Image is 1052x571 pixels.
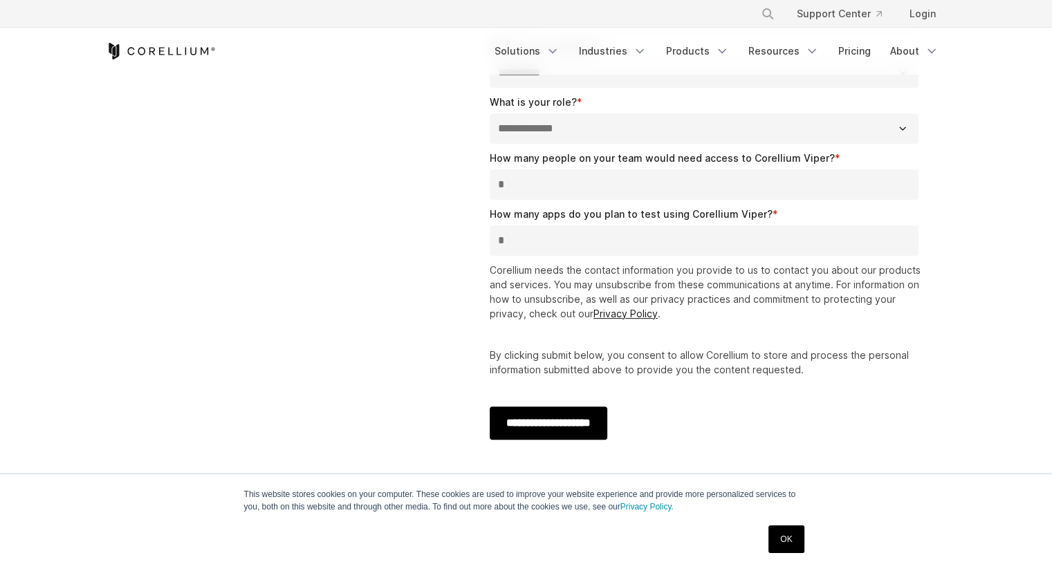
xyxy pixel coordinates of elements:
[486,39,947,64] div: Navigation Menu
[593,308,658,319] a: Privacy Policy
[755,1,780,26] button: Search
[490,96,577,108] span: What is your role?
[490,152,835,164] span: How many people on your team would need access to Corellium Viper?
[486,39,568,64] a: Solutions
[244,488,809,513] p: This website stores cookies on your computer. These cookies are used to improve your website expe...
[490,263,925,321] p: Corellium needs the contact information you provide to us to contact you about our products and s...
[786,1,893,26] a: Support Center
[571,39,655,64] a: Industries
[882,39,947,64] a: About
[658,39,737,64] a: Products
[898,1,947,26] a: Login
[830,39,879,64] a: Pricing
[490,208,773,220] span: How many apps do you plan to test using Corellium Viper?
[740,39,827,64] a: Resources
[490,348,925,377] p: By clicking submit below, you consent to allow Corellium to store and process the personal inform...
[620,502,674,512] a: Privacy Policy.
[744,1,947,26] div: Navigation Menu
[106,43,216,59] a: Corellium Home
[768,525,804,553] a: OK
